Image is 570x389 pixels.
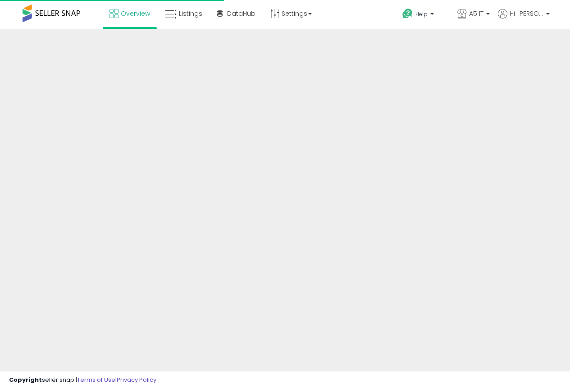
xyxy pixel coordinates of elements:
strong: Copyright [9,375,42,384]
a: Privacy Policy [117,375,156,384]
span: Listings [179,9,202,18]
i: Get Help [402,8,413,19]
a: Hi [PERSON_NAME] [498,9,550,29]
a: Terms of Use [77,375,115,384]
span: DataHub [227,9,255,18]
span: Overview [121,9,150,18]
span: Help [415,10,428,18]
span: Hi [PERSON_NAME] [510,9,543,18]
div: seller snap | | [9,376,156,384]
a: Help [395,1,449,29]
span: A5 IT [469,9,483,18]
